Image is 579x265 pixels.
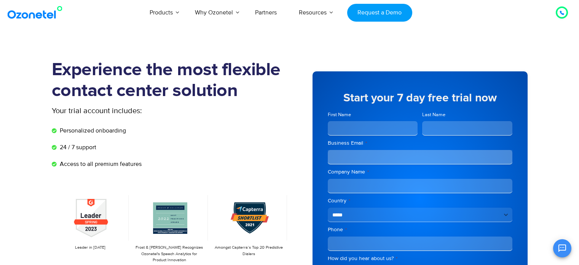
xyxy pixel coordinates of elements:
span: Personalized onboarding [58,126,126,135]
a: Request a Demo [347,4,412,22]
p: Leader in [DATE] [56,244,125,251]
p: Amongst Capterra’s Top 20 Predictive Dialers [214,244,283,257]
span: 24 / 7 support [58,143,96,152]
h1: Experience the most flexible contact center solution [52,60,290,101]
h5: Start your 7 day free trial now [328,92,512,104]
span: Access to all premium features [58,159,142,169]
label: First Name [328,111,418,118]
label: Last Name [422,111,512,118]
p: Your trial account includes: [52,105,233,117]
label: Company Name [328,168,512,176]
p: Frost & [PERSON_NAME] Recognizes Ozonetel's Speech Analytics for Product Innovation [135,244,204,263]
label: Business Email [328,139,512,147]
label: Country [328,197,512,205]
button: Open chat [553,239,571,257]
label: Phone [328,226,512,233]
label: How did you hear about us? [328,255,512,262]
